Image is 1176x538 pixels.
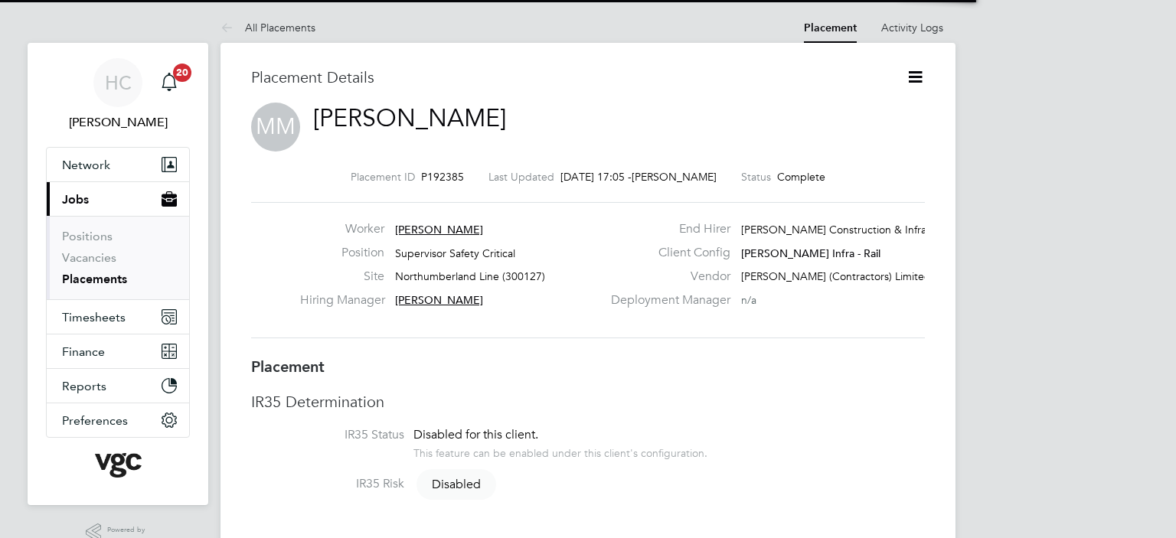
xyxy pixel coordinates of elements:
label: Worker [300,221,384,237]
span: Network [62,158,110,172]
button: Timesheets [47,300,189,334]
span: Jobs [62,192,89,207]
span: Supervisor Safety Critical [395,246,515,260]
span: Powered by [107,523,150,536]
span: Reports [62,379,106,393]
div: This feature can be enabled under this client's configuration. [413,442,707,460]
span: Disabled for this client. [413,427,538,442]
label: Client Config [602,245,730,261]
b: Placement [251,357,325,376]
span: [PERSON_NAME] [395,223,483,236]
span: Complete [777,170,825,184]
span: [PERSON_NAME] [395,293,483,307]
a: Positions [62,229,113,243]
span: [PERSON_NAME] Infra - Rail [741,246,880,260]
label: Deployment Manager [602,292,730,308]
span: 20 [173,64,191,82]
a: 20 [154,58,185,107]
span: [PERSON_NAME] [632,170,717,184]
span: Finance [62,344,105,359]
label: Position [300,245,384,261]
a: Activity Logs [881,21,943,34]
span: [DATE] 17:05 - [560,170,632,184]
span: MM [251,103,300,152]
span: [PERSON_NAME] Construction & Infrast… [741,223,946,236]
span: HC [105,73,132,93]
button: Network [47,148,189,181]
label: Placement ID [351,170,415,184]
img: vgcgroup-logo-retina.png [95,453,142,478]
label: IR35 Risk [251,476,404,492]
button: Jobs [47,182,189,216]
nav: Main navigation [28,43,208,505]
h3: IR35 Determination [251,392,925,412]
a: HC[PERSON_NAME] [46,58,190,132]
label: Last Updated [488,170,554,184]
span: Northumberland Line (300127) [395,269,545,283]
label: IR35 Status [251,427,404,443]
span: Disabled [416,469,496,500]
span: n/a [741,293,756,307]
label: Hiring Manager [300,292,384,308]
span: Heena Chatrath [46,113,190,132]
div: Jobs [47,216,189,299]
a: All Placements [220,21,315,34]
button: Reports [47,369,189,403]
h3: Placement Details [251,67,883,87]
button: Preferences [47,403,189,437]
span: P192385 [421,170,464,184]
span: Timesheets [62,310,126,324]
a: Placement [804,21,857,34]
button: Finance [47,334,189,368]
a: Placements [62,272,127,286]
a: Vacancies [62,250,116,265]
label: Status [741,170,771,184]
span: [PERSON_NAME] (Contractors) Limited [741,269,931,283]
span: Preferences [62,413,128,428]
label: End Hirer [602,221,730,237]
a: [PERSON_NAME] [313,103,506,133]
label: Vendor [602,269,730,285]
label: Site [300,269,384,285]
a: Go to home page [46,453,190,478]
